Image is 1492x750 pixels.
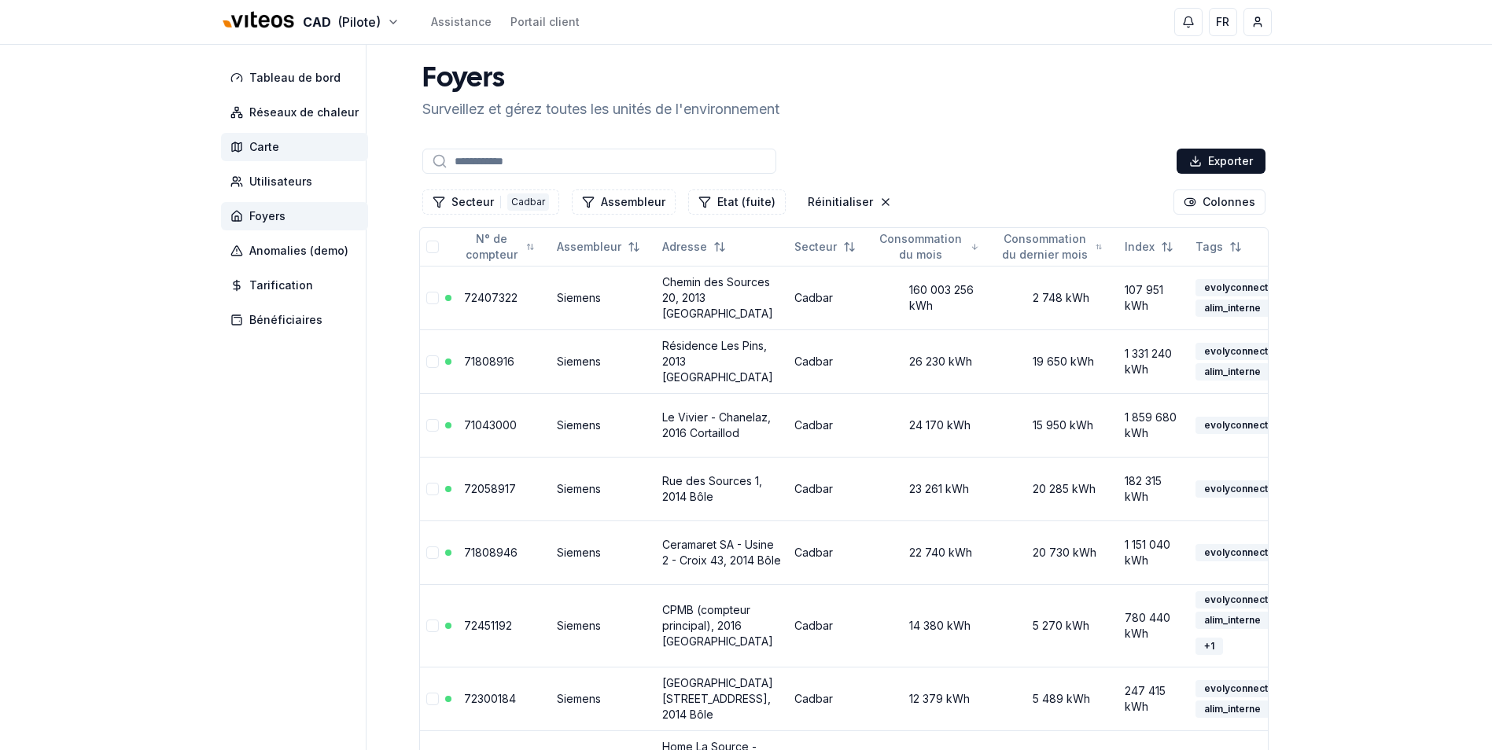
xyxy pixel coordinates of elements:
button: Not sorted. Click to sort ascending. [547,234,650,259]
button: Sorted descending. Click to sort ascending. [868,234,989,259]
button: CAD(Pilote) [221,6,400,39]
td: Siemens [551,329,656,393]
button: Sélectionner la ligne [426,483,439,495]
div: Cadbar [507,193,549,211]
button: Sélectionner la ligne [426,419,439,432]
td: Siemens [551,266,656,329]
h1: Foyers [422,64,779,95]
div: 20 285 kWh [1001,481,1112,497]
td: Cadbar [788,266,871,329]
a: 71808916 [464,355,514,368]
td: Cadbar [788,667,871,730]
div: 780 440 kWh [1125,610,1183,642]
a: Rue des Sources 1, 2014 Bôle [662,474,762,503]
div: evolyconnect [1195,591,1276,608]
span: Utilisateurs [249,174,312,189]
td: Siemens [551,584,656,667]
span: Réseaux de chaleur [249,105,359,120]
span: Assembleur [557,239,621,255]
div: 247 415 kWh [1125,683,1183,715]
button: Not sorted. Click to sort ascending. [785,234,865,259]
div: 107 951 kWh [1125,282,1183,314]
img: Viteos - CAD Logo [221,2,297,39]
span: Carte [249,139,279,155]
div: 20 730 kWh [1001,545,1112,561]
div: 19 650 kWh [1001,354,1112,369]
td: Cadbar [788,584,871,667]
button: Filtrer les lignes [688,189,786,215]
td: Cadbar [788,520,871,584]
span: Secteur [794,239,837,255]
div: evolyconnect [1195,279,1276,296]
div: evolyconnect [1195,343,1276,360]
button: Not sorted. Click to sort ascending. [653,234,735,259]
button: Not sorted. Click to sort ascending. [992,234,1112,259]
button: Cocher les colonnes [1173,189,1265,215]
a: Utilisateurs [221,167,374,196]
a: Le Vivier - Chanelaz, 2016 Cortaillod [662,410,771,439]
a: Carte [221,133,374,161]
span: Tags [1195,239,1223,255]
button: Sélectionner la ligne [426,355,439,368]
span: Tarification [249,278,313,293]
button: FR [1209,8,1237,36]
td: Cadbar [788,393,871,457]
a: CPMB (compteur principal), 2016 [GEOGRAPHIC_DATA] [662,603,773,648]
td: Siemens [551,393,656,457]
div: evolyconnect [1195,417,1276,434]
div: 5 489 kWh [1001,691,1112,707]
div: 1 331 240 kWh [1125,346,1183,377]
div: 14 380 kWh [878,618,989,634]
div: alim_interne [1195,363,1269,381]
a: Assistance [431,14,492,30]
span: CAD [303,13,331,31]
div: 160 003 256 kWh [878,282,989,314]
a: 72300184 [464,692,516,705]
p: Surveillez et gérez toutes les unités de l'environnement [422,98,779,120]
a: 71808946 [464,546,518,559]
span: Foyers [249,208,286,224]
button: +1 [1195,632,1224,660]
a: Foyers [221,202,374,230]
a: Réseaux de chaleur [221,98,374,127]
a: Chemin des Sources 20, 2013 [GEOGRAPHIC_DATA] [662,275,773,320]
div: alim_interne [1195,300,1269,317]
span: Tableau de bord [249,70,341,86]
div: 26 230 kWh [878,354,989,369]
div: 23 261 kWh [878,481,989,497]
a: 71043000 [464,418,517,432]
div: 2 748 kWh [1001,290,1112,306]
a: Ceramaret SA - Usine 2 - Croix 43, 2014 Bôle [662,538,781,567]
div: evolyconnect [1195,544,1276,561]
td: Cadbar [788,457,871,520]
a: Tarification [221,271,374,300]
div: 1 151 040 kWh [1125,537,1183,568]
span: Adresse [662,239,707,255]
a: Anomalies (demo) [221,237,374,265]
button: Sélectionner la ligne [426,693,439,705]
button: Sélectionner la ligne [426,619,439,632]
span: Consommation du mois [878,231,964,263]
span: Consommation du dernier mois [1001,231,1090,263]
td: Cadbar [788,329,871,393]
div: 182 315 kWh [1125,473,1183,505]
button: Réinitialiser les filtres [798,189,901,215]
span: (Pilote) [337,13,381,31]
a: [GEOGRAPHIC_DATA][STREET_ADDRESS], 2014 Bôle [662,676,773,721]
span: Bénéficiaires [249,312,322,328]
a: Tableau de bord [221,64,374,92]
div: alim_interne [1195,700,1269,718]
div: 15 950 kWh [1001,417,1112,433]
button: Tout sélectionner [426,241,439,253]
td: Siemens [551,667,656,730]
div: 12 379 kWh [878,691,989,707]
div: evolyconnect [1195,680,1276,697]
button: Filtrer les lignes [572,189,676,215]
button: Not sorted. Click to sort ascending. [1186,234,1251,259]
div: alim_interne [1195,612,1269,629]
div: 22 740 kWh [878,545,989,561]
span: Anomalies (demo) [249,243,348,259]
div: 1 859 680 kWh [1125,410,1183,441]
div: 5 270 kWh [1001,618,1112,634]
span: N° de compteur [464,231,521,263]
